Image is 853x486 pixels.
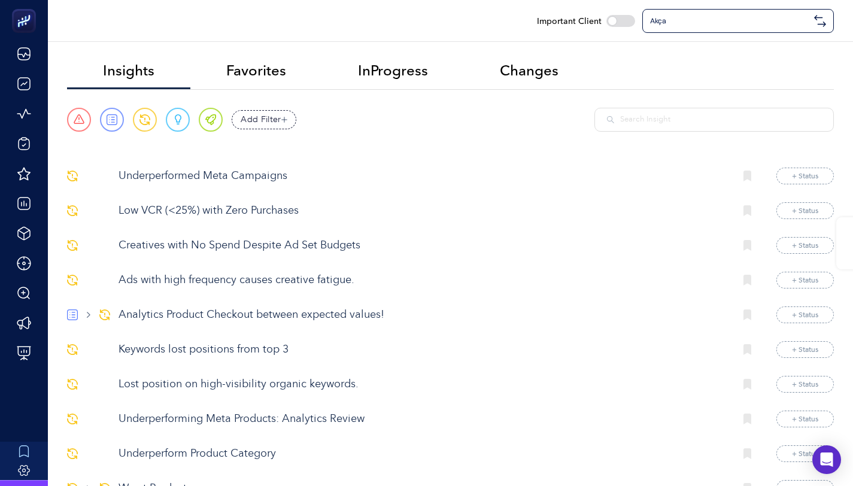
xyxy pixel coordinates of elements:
[620,114,821,126] input: Search Insight
[241,113,281,126] span: Add Filter
[67,275,78,285] img: svg%3e
[67,344,78,355] img: svg%3e
[119,446,725,462] p: Underperform Product Category
[226,62,286,79] span: Favorites
[776,376,834,393] button: + Status
[103,62,154,79] span: Insights
[67,240,78,251] img: svg%3e
[119,376,725,393] p: Lost position on high-visibility organic keywords.
[281,117,287,123] img: add filter
[119,307,725,323] p: Analytics Product Checkout between expected values!
[537,15,602,27] span: Important Client
[67,448,78,459] img: svg%3e
[743,240,752,251] img: Bookmark icon
[814,15,826,27] img: svg%3e
[67,205,78,216] img: svg%3e
[776,168,834,184] button: + Status
[119,203,725,219] p: Low VCR (<25%) with Zero Purchases
[776,445,834,462] button: + Status
[119,272,725,288] p: Ads with high frequency causes creative fatigue.
[119,168,725,184] p: Underperformed Meta Campaigns
[776,202,834,219] button: + Status
[776,341,834,358] button: + Status
[99,309,110,320] img: svg%3e
[743,448,752,459] img: Bookmark icon
[650,16,809,26] span: Akça
[743,171,752,181] img: Bookmark icon
[743,309,752,320] img: Bookmark icon
[743,275,752,285] img: Bookmark icon
[776,411,834,427] button: + Status
[776,272,834,288] button: + Status
[607,116,614,123] img: Search Insight
[743,344,752,355] img: Bookmark icon
[500,62,558,79] span: Changes
[743,205,752,216] img: Bookmark icon
[776,237,834,254] button: + Status
[776,306,834,323] button: + Status
[67,379,78,390] img: svg%3e
[67,309,78,320] img: svg%3e
[743,414,752,424] img: Bookmark icon
[812,445,841,474] div: Open Intercom Messenger
[119,342,725,358] p: Keywords lost positions from top 3
[67,171,78,181] img: svg%3e
[119,238,725,254] p: Creatives with No Spend Despite Ad Set Budgets
[358,62,428,79] span: InProgress
[87,312,90,318] img: Chevron Right
[67,414,78,424] img: svg%3e
[743,379,752,390] img: Bookmark icon
[119,411,725,427] p: Underperforming Meta Products: Analytics Review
